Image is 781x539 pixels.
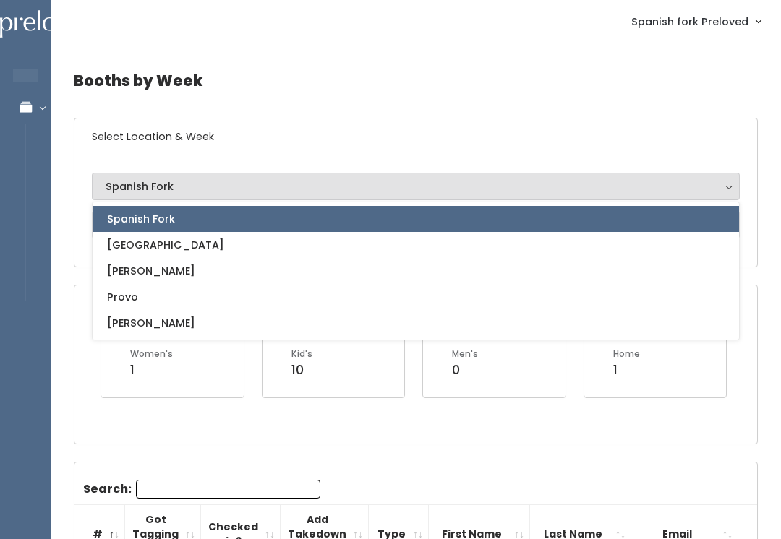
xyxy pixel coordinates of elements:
div: Kid's [291,348,312,361]
div: Women's [130,348,173,361]
div: 1 [613,361,640,379]
div: 10 [291,361,312,379]
div: 0 [452,361,478,379]
h6: Select Location & Week [74,118,757,155]
div: 1 [130,361,173,379]
span: [GEOGRAPHIC_DATA] [107,237,224,253]
div: Home [613,348,640,361]
span: Spanish Fork [107,211,175,227]
span: Provo [107,289,138,305]
a: Spanish fork Preloved [617,6,775,37]
input: Search: [136,480,320,499]
span: [PERSON_NAME] [107,263,195,279]
div: Spanish Fork [106,178,726,194]
div: Men's [452,348,478,361]
button: Spanish Fork [92,173,740,200]
span: [PERSON_NAME] [107,315,195,331]
span: Spanish fork Preloved [631,14,748,30]
label: Search: [83,480,320,499]
h4: Booths by Week [74,61,758,100]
